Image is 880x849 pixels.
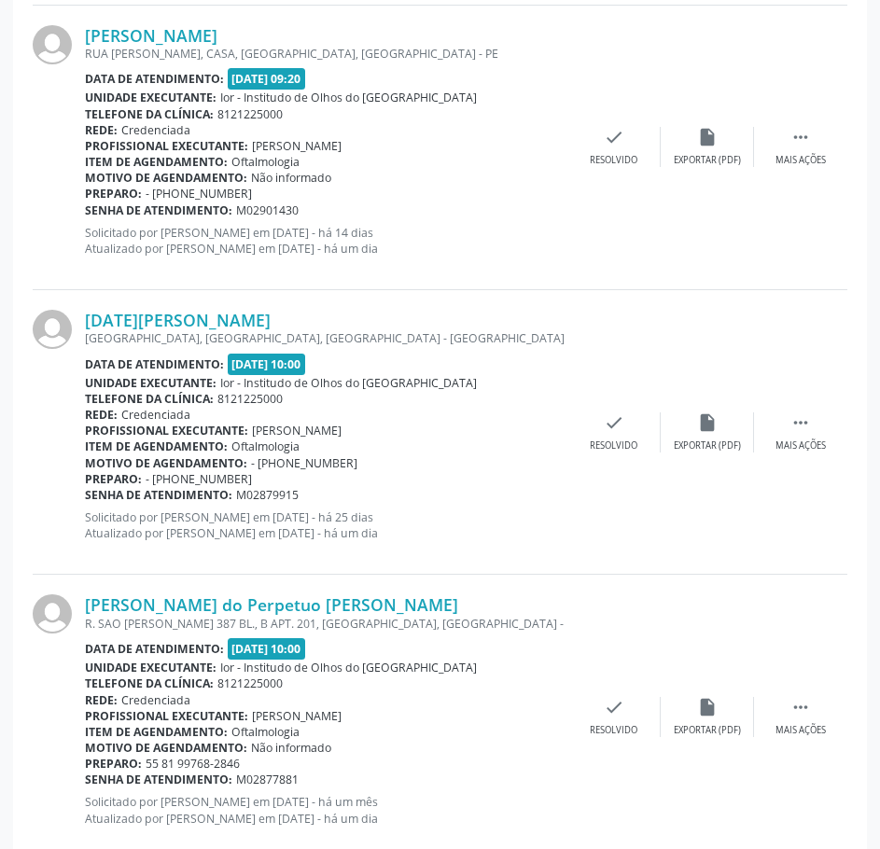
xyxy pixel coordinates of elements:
[85,675,214,691] b: Telefone da clínica:
[85,375,217,391] b: Unidade executante:
[604,127,624,147] i: check
[697,127,718,147] i: insert_drive_file
[790,127,811,147] i: 
[85,25,217,46] a: [PERSON_NAME]
[85,106,214,122] b: Telefone da clínica:
[231,724,300,740] span: Oftalmologia
[217,106,283,122] span: 8121225000
[236,202,299,218] span: M02901430
[604,412,624,433] i: check
[251,740,331,756] span: Não informado
[33,594,72,633] img: img
[85,487,232,503] b: Senha de atendimento:
[85,330,567,346] div: [GEOGRAPHIC_DATA], [GEOGRAPHIC_DATA], [GEOGRAPHIC_DATA] - [GEOGRAPHIC_DATA]
[775,724,826,737] div: Mais ações
[220,660,477,675] span: Ior - Institudo de Olhos do [GEOGRAPHIC_DATA]
[85,122,118,138] b: Rede:
[85,471,142,487] b: Preparo:
[85,225,567,257] p: Solicitado por [PERSON_NAME] em [DATE] - há 14 dias Atualizado por [PERSON_NAME] em [DATE] - há u...
[85,594,458,615] a: [PERSON_NAME] do Perpetuo [PERSON_NAME]
[121,407,190,423] span: Credenciada
[85,641,224,657] b: Data de atendimento:
[85,740,247,756] b: Motivo de agendamento:
[85,356,224,372] b: Data de atendimento:
[604,697,624,717] i: check
[775,154,826,167] div: Mais ações
[121,692,190,708] span: Credenciada
[121,122,190,138] span: Credenciada
[85,756,142,772] b: Preparo:
[252,423,342,438] span: [PERSON_NAME]
[252,708,342,724] span: [PERSON_NAME]
[231,438,300,454] span: Oftalmologia
[228,68,306,90] span: [DATE] 09:20
[85,616,567,632] div: R. SAO [PERSON_NAME] 387 BL., B APT. 201, [GEOGRAPHIC_DATA], [GEOGRAPHIC_DATA] - PE
[231,154,300,170] span: Oftalmologia
[674,724,741,737] div: Exportar (PDF)
[590,439,637,452] div: Resolvido
[790,697,811,717] i: 
[33,25,72,64] img: img
[228,638,306,660] span: [DATE] 10:00
[85,708,248,724] b: Profissional executante:
[146,186,252,202] span: - [PHONE_NUMBER]
[85,724,228,740] b: Item de agendamento:
[85,202,232,218] b: Senha de atendimento:
[790,412,811,433] i: 
[236,772,299,787] span: M02877881
[85,455,247,471] b: Motivo de agendamento:
[697,412,718,433] i: insert_drive_file
[146,471,252,487] span: - [PHONE_NUMBER]
[85,772,232,787] b: Senha de atendimento:
[85,71,224,87] b: Data de atendimento:
[252,138,342,154] span: [PERSON_NAME]
[217,391,283,407] span: 8121225000
[220,375,477,391] span: Ior - Institudo de Olhos do [GEOGRAPHIC_DATA]
[251,170,331,186] span: Não informado
[85,509,567,541] p: Solicitado por [PERSON_NAME] em [DATE] - há 25 dias Atualizado por [PERSON_NAME] em [DATE] - há u...
[85,90,217,105] b: Unidade executante:
[236,487,299,503] span: M02879915
[228,354,306,375] span: [DATE] 10:00
[590,154,637,167] div: Resolvido
[85,46,567,62] div: RUA [PERSON_NAME], CASA, [GEOGRAPHIC_DATA], [GEOGRAPHIC_DATA] - PE
[85,170,247,186] b: Motivo de agendamento:
[251,455,357,471] span: - [PHONE_NUMBER]
[85,794,567,826] p: Solicitado por [PERSON_NAME] em [DATE] - há um mês Atualizado por [PERSON_NAME] em [DATE] - há um...
[775,439,826,452] div: Mais ações
[33,310,72,349] img: img
[85,438,228,454] b: Item de agendamento:
[674,439,741,452] div: Exportar (PDF)
[674,154,741,167] div: Exportar (PDF)
[85,660,217,675] b: Unidade executante:
[590,724,637,737] div: Resolvido
[85,423,248,438] b: Profissional executante:
[85,186,142,202] b: Preparo:
[85,154,228,170] b: Item de agendamento:
[220,90,477,105] span: Ior - Institudo de Olhos do [GEOGRAPHIC_DATA]
[217,675,283,691] span: 8121225000
[697,697,718,717] i: insert_drive_file
[85,692,118,708] b: Rede:
[85,391,214,407] b: Telefone da clínica:
[85,138,248,154] b: Profissional executante:
[85,310,271,330] a: [DATE][PERSON_NAME]
[85,407,118,423] b: Rede:
[146,756,240,772] span: 55 81 99768-2846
